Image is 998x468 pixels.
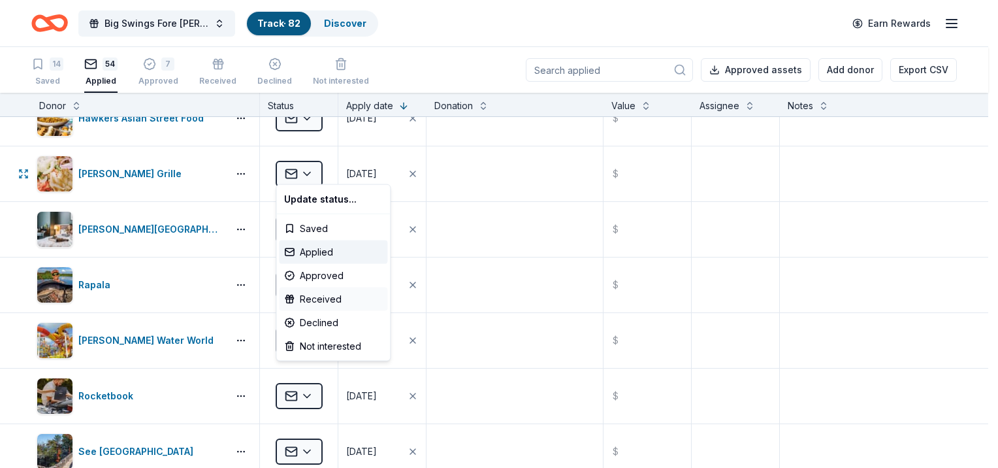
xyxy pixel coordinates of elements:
[279,288,387,311] div: Received
[279,311,387,335] div: Declined
[279,264,387,288] div: Approved
[279,217,387,241] div: Saved
[279,241,387,264] div: Applied
[279,335,387,358] div: Not interested
[279,188,387,211] div: Update status...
